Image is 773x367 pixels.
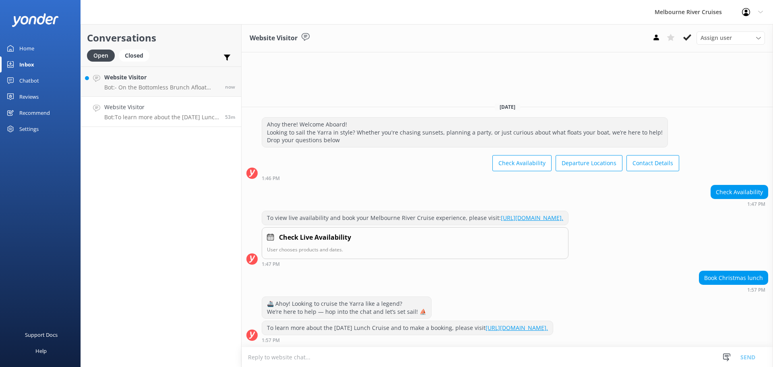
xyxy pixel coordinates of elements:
[119,50,149,62] div: Closed
[104,84,219,91] p: Bot: - On the Bottomless Brunch Afloat Brunch Cruise, spirits are available for purchase, but not...
[104,103,219,112] h4: Website Visitor
[250,33,298,44] h3: Website Visitor
[225,114,235,120] span: 01:57pm 14-Aug-2025 (UTC +10:00) Australia/Sydney
[87,30,235,46] h2: Conversations
[19,121,39,137] div: Settings
[279,232,351,243] h4: Check Live Availability
[104,73,219,82] h4: Website Visitor
[495,104,520,110] span: [DATE]
[262,337,553,343] div: 01:57pm 14-Aug-2025 (UTC +10:00) Australia/Sydney
[87,51,119,60] a: Open
[35,343,47,359] div: Help
[225,83,235,90] span: 02:51pm 14-Aug-2025 (UTC +10:00) Australia/Sydney
[711,201,768,207] div: 01:47pm 14-Aug-2025 (UTC +10:00) Australia/Sydney
[262,261,568,267] div: 01:47pm 14-Aug-2025 (UTC +10:00) Australia/Sydney
[486,324,548,332] a: [URL][DOMAIN_NAME].
[262,321,553,335] div: To learn more about the [DATE] Lunch Cruise and to make a booking, please visit
[19,105,50,121] div: Recommend
[262,297,431,318] div: 🚢 Ahoy! Looking to cruise the Yarra like a legend? We’re here to help — hop into the chat and let...
[12,13,58,27] img: yonder-white-logo.png
[119,51,153,60] a: Closed
[701,33,732,42] span: Assign user
[262,262,280,267] strong: 1:47 PM
[262,338,280,343] strong: 1:57 PM
[697,31,765,44] div: Assign User
[501,214,563,222] a: [URL][DOMAIN_NAME].
[19,56,34,73] div: Inbox
[556,155,622,171] button: Departure Locations
[87,50,115,62] div: Open
[19,40,34,56] div: Home
[267,246,563,253] p: User chooses products and dates.
[104,114,219,121] p: Bot: To learn more about the [DATE] Lunch Cruise and to make a booking, please visit [URL][DOMAIN...
[25,327,58,343] div: Support Docs
[699,287,768,292] div: 01:57pm 14-Aug-2025 (UTC +10:00) Australia/Sydney
[747,288,765,292] strong: 1:57 PM
[81,97,241,127] a: Website VisitorBot:To learn more about the [DATE] Lunch Cruise and to make a booking, please visi...
[262,176,280,181] strong: 1:46 PM
[262,175,679,181] div: 01:46pm 14-Aug-2025 (UTC +10:00) Australia/Sydney
[81,66,241,97] a: Website VisitorBot:- On the Bottomless Brunch Afloat Brunch Cruise, spirits are available for pur...
[262,118,668,147] div: Ahoy there! Welcome Aboard! Looking to sail the Yarra in style? Whether you're chasing sunsets, p...
[492,155,552,171] button: Check Availability
[19,89,39,105] div: Reviews
[19,73,39,89] div: Chatbot
[262,211,568,225] div: To view live availability and book your Melbourne River Cruise experience, please visit:
[626,155,679,171] button: Contact Details
[711,185,768,199] div: Check Availability
[699,271,768,285] div: Book Christmas lunch
[747,202,765,207] strong: 1:47 PM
